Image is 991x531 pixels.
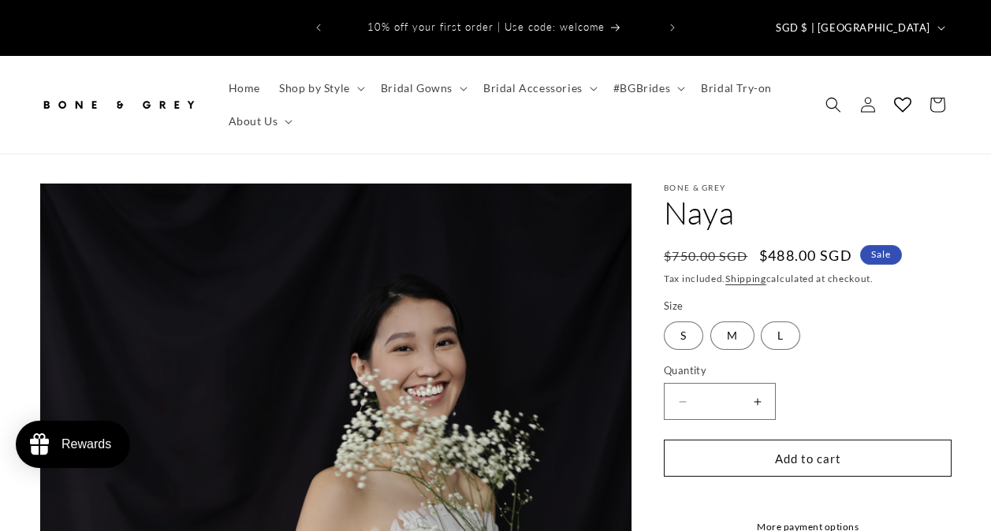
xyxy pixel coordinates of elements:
s: $750.00 SGD [664,247,747,265]
label: L [761,321,800,350]
summary: Bridal Accessories [474,72,604,105]
a: Bone and Grey Bridal [34,81,203,128]
span: Bridal Accessories [483,81,583,95]
legend: Size [664,299,685,314]
span: Shop by Style [279,81,350,95]
label: M [710,321,754,350]
span: 10% off your first order | Use code: welcome [367,20,605,33]
span: Home [229,81,260,95]
span: About Us [229,114,278,128]
a: Shipping [725,273,766,284]
div: Rewards [61,437,111,451]
button: Previous announcement [301,13,336,43]
span: #BGBrides [613,81,670,95]
span: Bridal Gowns [381,81,453,95]
a: Bridal Try-on [691,72,781,105]
span: $488.00 SGD [759,245,852,266]
summary: About Us [219,105,300,138]
button: Add to cart [664,440,952,477]
p: Bone & Grey [664,183,952,192]
button: SGD $ | [GEOGRAPHIC_DATA] [766,13,952,43]
summary: #BGBrides [604,72,691,105]
img: Bone and Grey Bridal [39,87,197,122]
button: Next announcement [655,13,690,43]
summary: Search [816,87,851,122]
a: Home [219,72,270,105]
h1: Naya [664,192,952,233]
label: S [664,321,703,350]
summary: Bridal Gowns [371,72,474,105]
span: SGD $ | [GEOGRAPHIC_DATA] [776,20,930,36]
span: Bridal Try-on [701,81,772,95]
span: Sale [860,245,902,265]
summary: Shop by Style [270,72,371,105]
div: Tax included. calculated at checkout. [664,271,952,287]
label: Quantity [664,363,952,379]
